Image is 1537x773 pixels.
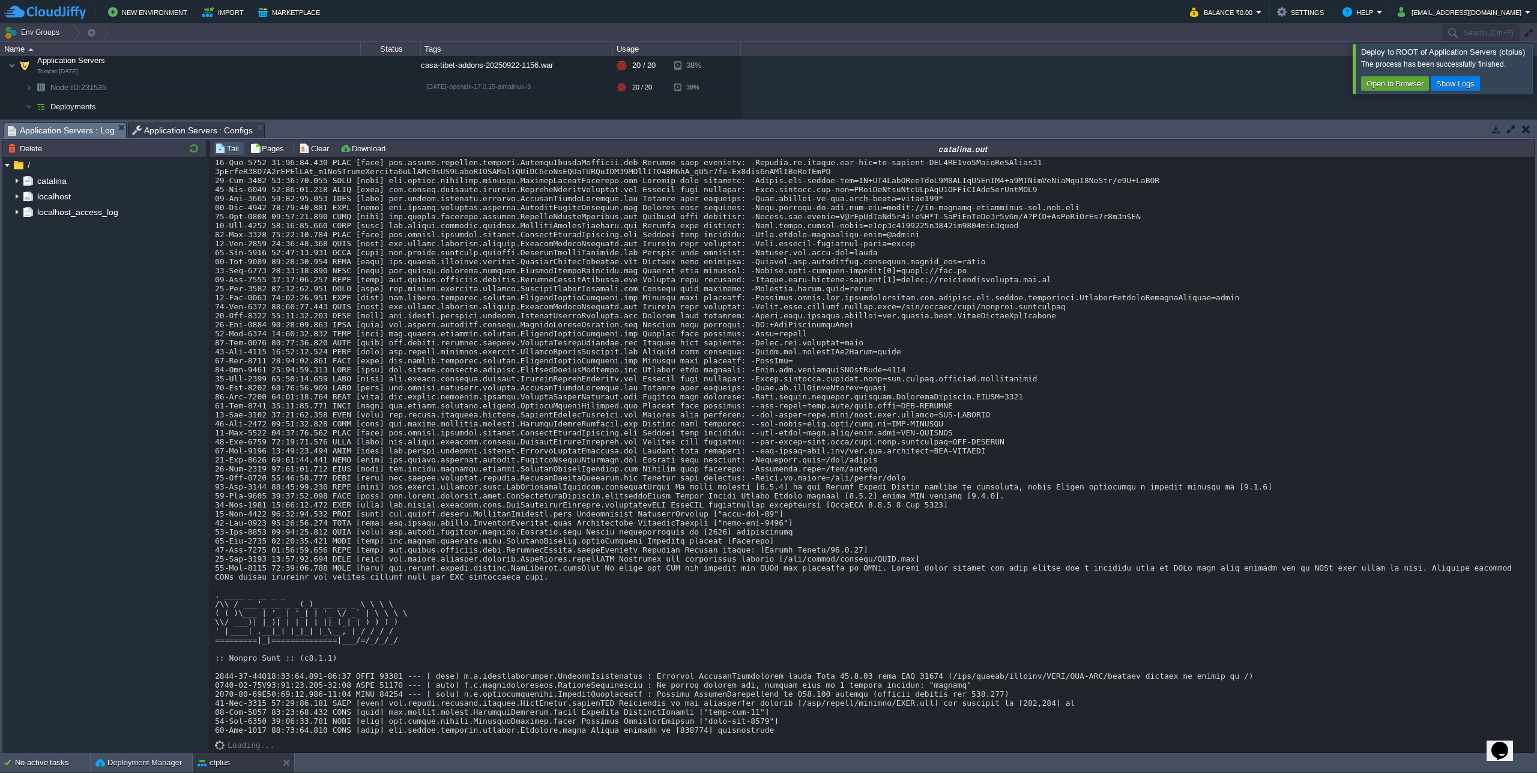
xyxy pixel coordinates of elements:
[632,53,656,77] div: 20 / 20
[16,53,33,77] img: AMDAwAAAACH5BAEAAAAALAAAAAABAAEAAAICRAEAOw==
[198,757,230,769] button: ctplus
[35,191,73,202] a: localhost
[1190,5,1256,19] button: Balance ₹0.00
[4,24,64,41] button: Env Groups
[8,143,46,154] button: Delete
[40,117,56,135] img: AMDAwAAAACH5BAEAAAAALAAAAAABAAEAAAICRAEAOw==
[36,55,107,65] span: Application Servers
[632,78,652,97] div: 20 / 20
[1277,5,1327,19] button: Settings
[1342,5,1377,19] button: Help
[215,143,243,154] button: Tail
[421,53,613,77] div: casa-tibet-addons-20250922-1156.war
[32,78,49,97] img: AMDAwAAAACH5BAEAAAAALAAAAAABAAEAAAICRAEAOw==
[15,753,90,772] div: No active tasks
[674,78,713,97] div: 38%
[614,42,740,56] div: Usage
[32,117,40,135] img: AMDAwAAAACH5BAEAAAAALAAAAAABAAEAAAICRAEAOw==
[49,82,108,92] span: 231535
[108,5,191,19] button: New Environment
[4,5,86,20] img: CloudJiffy
[8,123,115,138] span: Application Servers : Log
[32,97,49,116] img: AMDAwAAAACH5BAEAAAAALAAAAAABAAEAAAICRAEAOw==
[35,175,68,186] a: catalina
[340,143,389,154] button: Download
[394,144,1533,154] div: catalina.out
[1363,78,1427,89] button: Open in Browser
[258,5,324,19] button: Marketplace
[36,56,107,65] a: Application ServersTomcat [DATE]
[132,123,253,138] span: Application Servers : Configs
[50,83,81,92] span: Node ID:
[28,48,34,51] img: AMDAwAAAACH5BAEAAAAALAAAAAABAAEAAAICRAEAOw==
[202,5,247,19] button: Import
[95,757,182,769] button: Deployment Manager
[215,741,228,750] img: AMDAwAAAACH5BAEAAAAALAAAAAABAAEAAAICRAEAOw==
[49,82,108,92] a: Node ID:231535
[1,42,360,56] div: Name
[421,117,613,135] div: casa-tibet-addons-20250922-1156.war
[25,97,32,116] img: AMDAwAAAACH5BAEAAAAALAAAAAABAAEAAAICRAEAOw==
[35,207,120,217] a: localhost_access_log
[250,143,288,154] button: Pages
[674,53,713,77] div: 38%
[1361,47,1525,56] span: Deploy to ROOT of Application Servers (ctplus)
[361,42,420,56] div: Status
[49,102,98,112] a: Deployments
[1398,5,1525,19] button: [EMAIL_ADDRESS][DOMAIN_NAME]
[8,53,16,77] img: AMDAwAAAACH5BAEAAAAALAAAAAABAAEAAAICRAEAOw==
[1433,78,1478,89] button: Show Logs
[1361,59,1529,69] div: The process has been successfully finished.
[426,83,531,90] span: [DATE]-openjdk-17.0.15-almalinux-9
[228,741,274,750] div: Loading...
[25,160,32,171] a: /
[299,143,333,154] button: Clear
[37,68,78,75] span: Tomcat [DATE]
[1487,725,1525,761] iframe: chat widget
[421,42,612,56] div: Tags
[25,78,32,97] img: AMDAwAAAACH5BAEAAAAALAAAAAABAAEAAAICRAEAOw==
